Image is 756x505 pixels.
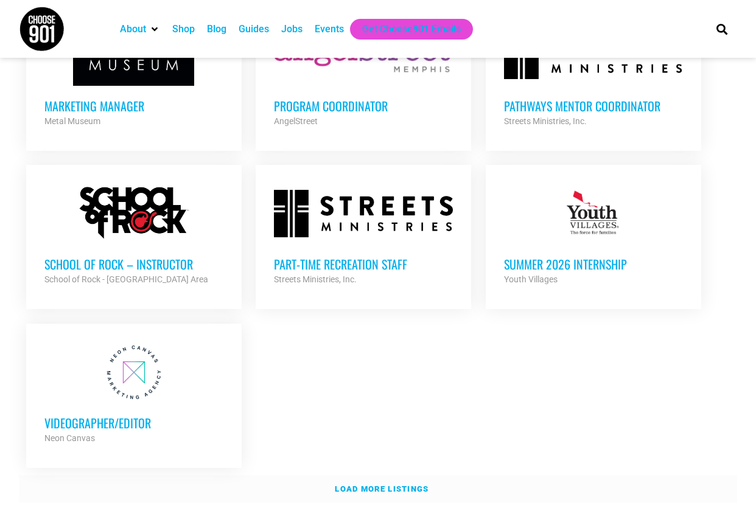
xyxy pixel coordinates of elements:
a: Program Coordinator AngelStreet [256,7,471,147]
strong: Neon Canvas [44,433,95,443]
nav: Main nav [114,19,696,40]
a: Jobs [281,22,303,37]
div: Search [712,19,732,39]
a: Get Choose901 Emails [362,22,461,37]
a: Pathways Mentor Coordinator Streets Ministries, Inc. [486,7,701,147]
a: Blog [207,22,226,37]
a: Summer 2026 Internship Youth Villages [486,165,701,305]
h3: Videographer/Editor [44,415,223,431]
h3: Summer 2026 Internship [504,256,683,272]
strong: Streets Ministries, Inc. [274,274,357,284]
strong: Youth Villages [504,274,558,284]
strong: Load more listings [335,484,429,493]
h3: Marketing Manager [44,98,223,114]
a: School of Rock – Instructor School of Rock - [GEOGRAPHIC_DATA] Area [26,165,242,305]
strong: Streets Ministries, Inc. [504,116,587,126]
a: Marketing Manager Metal Museum [26,7,242,147]
a: Shop [172,22,195,37]
a: About [120,22,146,37]
strong: Metal Museum [44,116,100,126]
strong: School of Rock - [GEOGRAPHIC_DATA] Area [44,274,208,284]
a: Load more listings [19,475,737,503]
a: Videographer/Editor Neon Canvas [26,324,242,464]
a: Guides [239,22,269,37]
strong: AngelStreet [274,116,318,126]
h3: Part-time Recreation Staff [274,256,453,272]
h3: Program Coordinator [274,98,453,114]
h3: Pathways Mentor Coordinator [504,98,683,114]
a: Events [315,22,344,37]
div: About [114,19,166,40]
h3: School of Rock – Instructor [44,256,223,272]
a: Part-time Recreation Staff Streets Ministries, Inc. [256,165,471,305]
